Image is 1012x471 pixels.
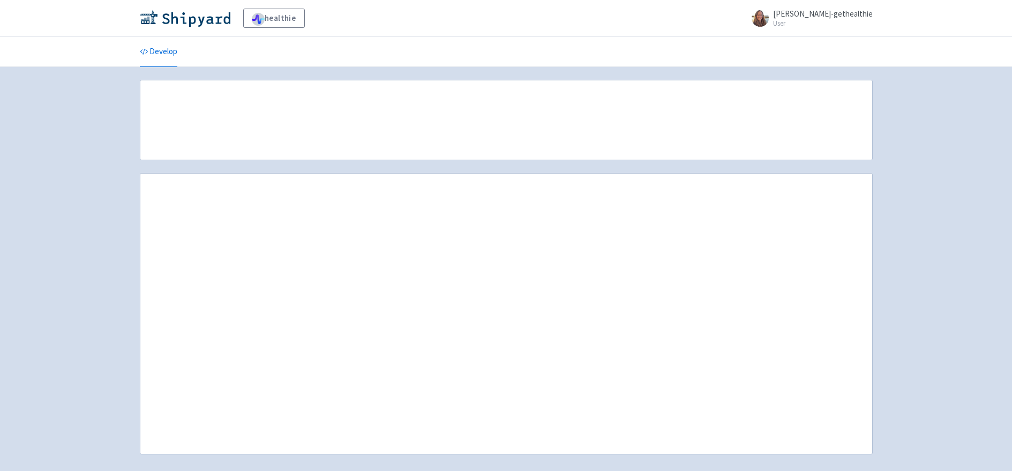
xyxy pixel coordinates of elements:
span: [PERSON_NAME]-gethealthie [773,9,873,19]
small: User [773,20,873,27]
a: Develop [140,37,177,67]
img: Shipyard logo [140,10,230,27]
a: [PERSON_NAME]-gethealthie User [745,10,873,27]
a: healthie [243,9,305,28]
